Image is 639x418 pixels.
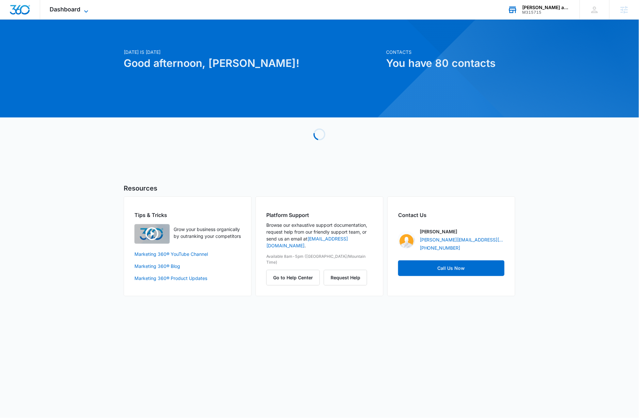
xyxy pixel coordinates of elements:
[420,228,458,235] p: [PERSON_NAME]
[266,211,373,219] h2: Platform Support
[134,263,241,270] a: Marketing 360® Blog
[174,226,241,240] p: Grow your business organically by outranking your competitors
[134,275,241,282] a: Marketing 360® Product Updates
[266,254,373,265] p: Available 8am-5pm ([GEOGRAPHIC_DATA]/Mountain Time)
[398,260,505,276] a: Call Us Now
[134,211,241,219] h2: Tips & Tricks
[386,49,515,55] p: Contacts
[420,244,460,251] a: [PHONE_NUMBER]
[324,275,367,280] a: Request Help
[324,270,367,286] button: Request Help
[522,10,570,15] div: account id
[134,251,241,257] a: Marketing 360® YouTube Channel
[124,55,382,71] h1: Good afternoon, [PERSON_NAME]!
[420,236,505,243] a: [PERSON_NAME][EMAIL_ADDRESS][PERSON_NAME][DOMAIN_NAME]
[386,55,515,71] h1: You have 80 contacts
[266,222,373,249] p: Browse our exhaustive support documentation, request help from our friendly support team, or send...
[134,224,170,244] img: Quick Overview Video
[124,183,515,193] h5: Resources
[124,49,382,55] p: [DATE] is [DATE]
[522,5,570,10] div: account name
[398,231,415,248] img: Stuart Frazier
[266,275,324,280] a: Go to Help Center
[398,211,505,219] h2: Contact Us
[50,6,81,13] span: Dashboard
[266,270,320,286] button: Go to Help Center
